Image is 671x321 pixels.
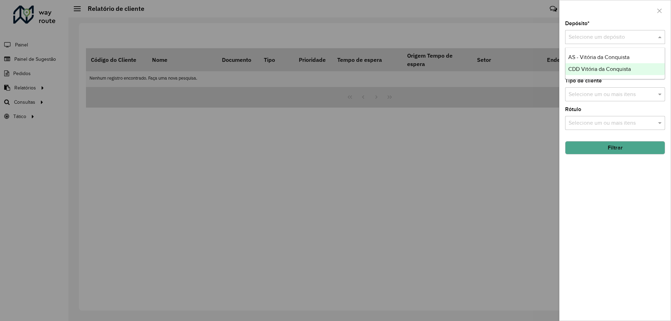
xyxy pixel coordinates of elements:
ng-dropdown-panel: Options list [565,48,665,79]
span: AS - Vitória da Conquista [568,54,629,60]
button: Filtrar [565,141,665,154]
span: CDD Vitória da Conquista [568,66,631,72]
label: Depósito [565,19,590,28]
label: Rótulo [565,105,581,114]
label: Tipo de cliente [565,76,602,85]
